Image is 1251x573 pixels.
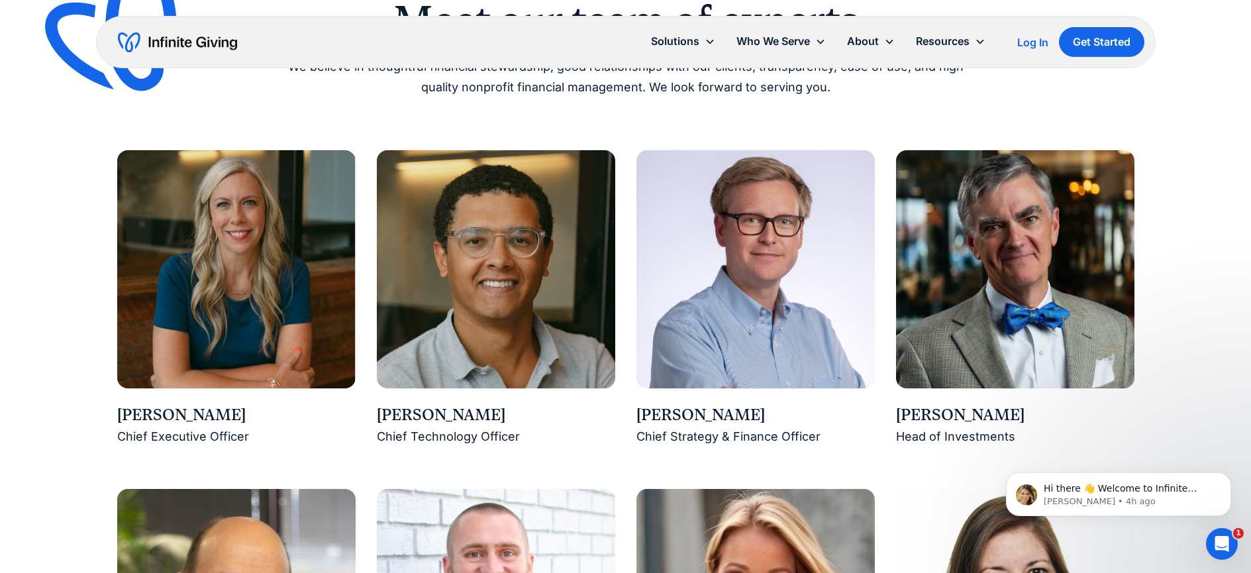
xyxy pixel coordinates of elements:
[905,27,996,56] div: Resources
[726,27,836,56] div: Who We Serve
[736,32,810,50] div: Who We Serve
[1017,34,1048,50] a: Log In
[896,427,1134,447] div: Head of Investments
[640,27,726,56] div: Solutions
[117,404,356,427] div: [PERSON_NAME]
[117,427,356,447] div: Chief Executive Officer
[651,32,699,50] div: Solutions
[636,404,875,427] div: [PERSON_NAME]
[1206,528,1238,560] iframe: Intercom live chat
[1017,37,1048,48] div: Log In
[836,27,905,56] div: About
[118,32,237,53] a: home
[986,445,1251,537] iframe: Intercom notifications message
[847,32,879,50] div: About
[916,32,970,50] div: Resources
[1233,528,1244,539] span: 1
[287,57,965,97] p: We believe in thoughtful financial stewardship, good relationships with our clients, transparency...
[1059,27,1144,57] a: Get Started
[377,404,615,427] div: [PERSON_NAME]
[636,427,875,447] div: Chief Strategy & Finance Officer
[896,404,1134,427] div: [PERSON_NAME]
[377,427,615,447] div: Chief Technology Officer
